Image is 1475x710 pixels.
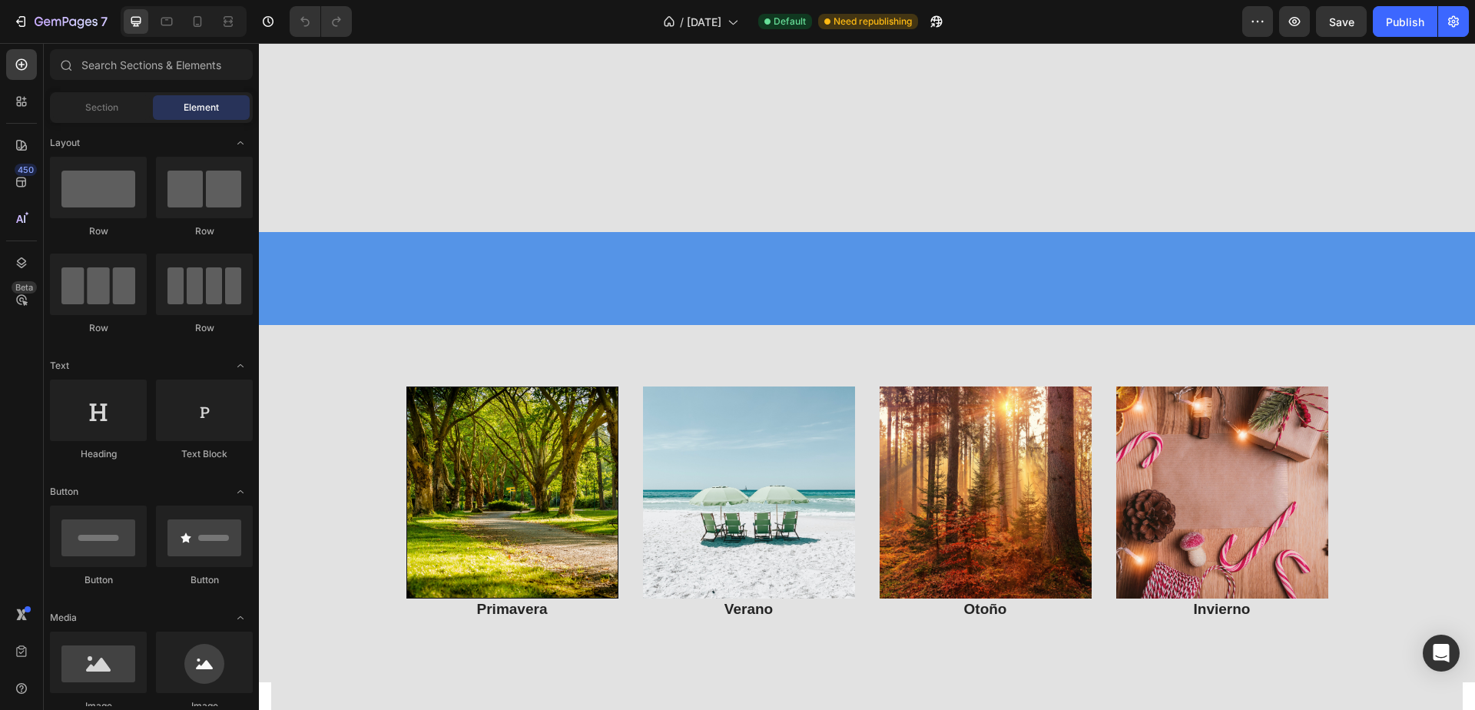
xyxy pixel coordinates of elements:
img: Alt Image [621,343,833,556]
a: Image Title [621,343,833,556]
div: Button [156,573,253,587]
p: 7 [101,12,108,31]
div: Row [156,224,253,238]
span: [DATE] [687,14,721,30]
img: Alt Image [857,343,1069,556]
a: Image Title [384,343,596,556]
button: Save [1316,6,1367,37]
div: Heading [50,447,147,461]
span: Media [50,611,77,625]
div: Undo/Redo [290,6,352,37]
span: Toggle open [228,605,253,630]
span: Element [184,101,219,114]
div: 450 [15,164,37,176]
span: Section [85,101,118,114]
iframe: Design area [259,43,1475,710]
h3: Otoño [621,556,833,578]
button: Publish [1373,6,1437,37]
span: Need republishing [834,15,912,28]
img: Alt Image [384,343,596,556]
span: Button [50,485,78,499]
div: Row [156,321,253,335]
a: Image Title [857,343,1069,556]
span: Save [1329,15,1354,28]
div: Publish [1386,14,1424,30]
div: Row [50,224,147,238]
div: Open Intercom Messenger [1423,635,1460,672]
span: Toggle open [228,479,253,504]
span: / [680,14,684,30]
button: 7 [6,6,114,37]
h3: Invierno [857,556,1069,578]
div: Row [50,321,147,335]
span: Toggle open [228,131,253,155]
div: Beta [12,281,37,294]
div: Button [50,573,147,587]
span: Default [774,15,806,28]
div: Text Block [156,447,253,461]
h3: Verano [384,556,596,578]
input: Search Sections & Elements [50,49,253,80]
span: Layout [50,136,80,150]
span: Toggle open [228,353,253,378]
span: Text [50,359,69,373]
